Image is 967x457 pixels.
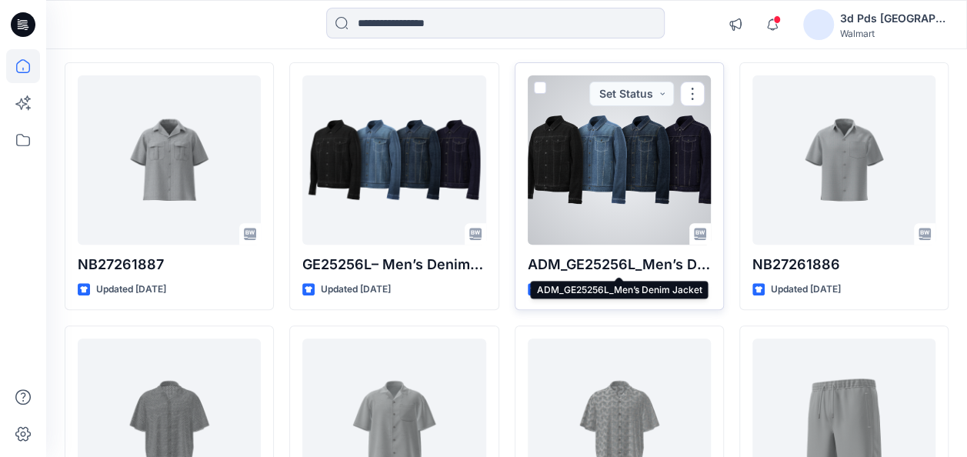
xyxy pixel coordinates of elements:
[321,282,391,298] p: Updated [DATE]
[546,282,616,298] p: Updated [DATE]
[302,254,485,275] p: GE25256L– Men’s Denim Jacket
[96,282,166,298] p: Updated [DATE]
[840,9,948,28] div: 3d Pds [GEOGRAPHIC_DATA]
[840,28,948,39] div: Walmart
[302,75,485,245] a: GE25256L– Men’s Denim Jacket
[771,282,841,298] p: Updated [DATE]
[752,254,935,275] p: NB27261886
[78,254,261,275] p: NB27261887
[78,75,261,245] a: NB27261887
[752,75,935,245] a: NB27261886
[528,254,711,275] p: ADM_GE25256L_Men’s Denim Jacket
[803,9,834,40] img: avatar
[528,75,711,245] a: ADM_GE25256L_Men’s Denim Jacket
